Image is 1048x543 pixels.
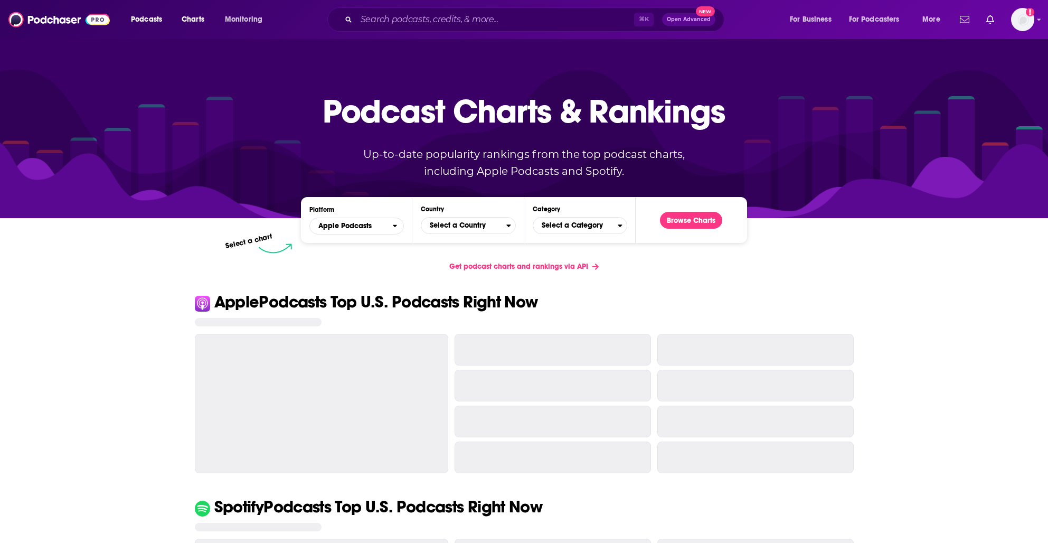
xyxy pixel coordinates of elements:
button: Categories [533,217,627,234]
span: Get podcast charts and rankings via API [449,262,588,271]
button: open menu [842,11,915,28]
button: open menu [309,218,404,235]
button: Show profile menu [1011,8,1034,31]
span: Apple Podcasts [310,217,392,235]
span: For Business [790,12,832,27]
span: New [696,6,715,16]
button: Countries [421,217,515,234]
span: Open Advanced [667,17,711,22]
button: open menu [782,11,845,28]
img: Spotify Icon [195,501,210,516]
a: Show notifications dropdown [982,11,998,29]
p: Select a chart [225,232,273,250]
input: Search podcasts, credits, & more... [356,11,634,28]
button: open menu [124,11,176,28]
img: Podchaser - Follow, Share and Rate Podcasts [8,10,110,30]
div: Search podcasts, credits, & more... [337,7,734,32]
button: open menu [218,11,276,28]
span: Select a Country [421,217,506,235]
button: Open AdvancedNew [662,13,715,26]
p: Podcast Charts & Rankings [323,77,725,145]
img: User Profile [1011,8,1034,31]
img: select arrow [259,244,292,254]
span: Podcasts [131,12,162,27]
span: For Podcasters [849,12,900,27]
p: Spotify Podcasts Top U.S. Podcasts Right Now [214,499,543,516]
svg: Add a profile image [1026,8,1034,16]
span: Monitoring [225,12,262,27]
button: open menu [915,11,953,28]
span: Charts [182,12,204,27]
a: Show notifications dropdown [956,11,974,29]
a: Charts [175,11,211,28]
span: More [922,12,940,27]
img: Apple Icon [195,296,210,311]
span: Logged in as itang [1011,8,1034,31]
p: Apple Podcasts Top U.S. Podcasts Right Now [214,294,538,311]
a: Get podcast charts and rankings via API [441,254,607,279]
button: Browse Charts [660,212,722,229]
span: Select a Category [533,217,618,235]
p: Up-to-date popularity rankings from the top podcast charts, including Apple Podcasts and Spotify. [343,146,706,180]
h2: Platforms [309,218,404,235]
span: ⌘ K [634,13,654,26]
